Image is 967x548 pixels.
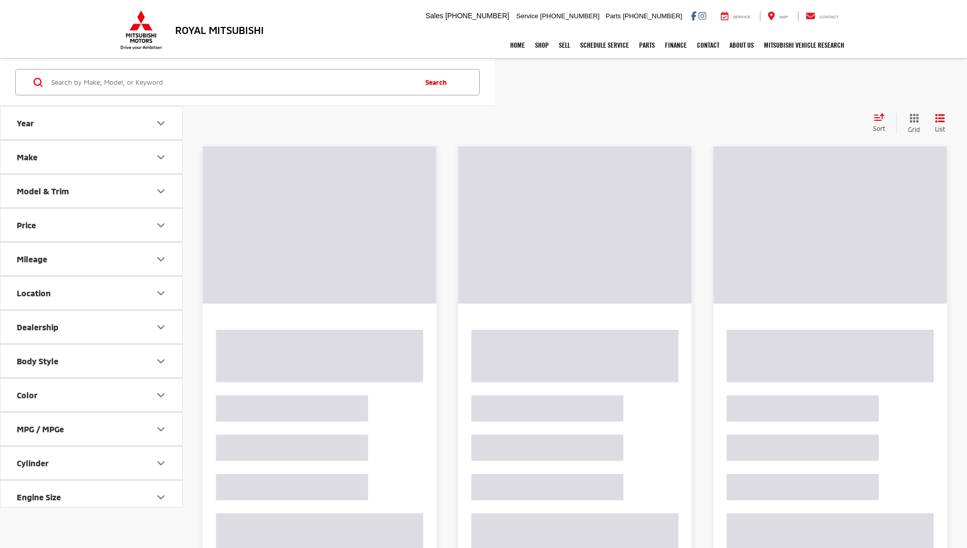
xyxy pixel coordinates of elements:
span: [PHONE_NUMBER] [445,12,509,20]
span: List [935,125,945,133]
div: MPG / MPGe [155,423,167,435]
a: Finance [660,32,692,58]
img: Mitsubishi [118,10,164,50]
a: Mitsubishi Vehicle Research [759,32,849,58]
div: Engine Size [17,492,61,502]
div: Price [155,219,167,231]
div: Price [17,220,36,230]
span: Sales [425,12,443,20]
div: Location [17,288,51,298]
button: Model & TrimModel & Trim [1,175,183,208]
div: Make [17,152,38,162]
button: MileageMileage [1,243,183,276]
a: Contact [798,11,847,21]
div: Mileage [17,254,47,264]
h3: Royal Mitsubishi [175,24,264,36]
div: Color [155,389,167,401]
button: MPG / MPGeMPG / MPGe [1,413,183,446]
div: MPG / MPGe [17,424,64,434]
button: Body StyleBody Style [1,345,183,378]
button: DealershipDealership [1,311,183,344]
button: YearYear [1,107,183,140]
span: Map [779,15,788,19]
button: MakeMake [1,141,183,174]
div: Body Style [17,356,58,366]
div: Model & Trim [17,186,69,196]
button: Grid View [896,113,927,134]
div: Color [17,390,38,400]
a: About Us [724,32,759,58]
span: Service [516,12,538,20]
div: Cylinder [155,457,167,469]
div: Engine Size [155,491,167,503]
div: Body Style [155,355,167,367]
a: Sell [554,32,575,58]
span: Grid [908,125,920,134]
span: Contact [819,15,839,19]
a: Service [713,11,758,21]
span: [PHONE_NUMBER] [540,12,599,20]
button: Search [416,70,462,95]
a: Parts: Opens in a new tab [634,32,660,58]
div: Year [155,117,167,129]
a: Shop [530,32,554,58]
input: Search by Make, Model, or Keyword [50,70,416,94]
button: CylinderCylinder [1,447,183,479]
span: Parts [606,12,621,20]
div: Cylinder [17,458,49,468]
a: Home [505,32,530,58]
button: PricePrice [1,209,183,242]
div: Mileage [155,253,167,265]
span: Sort [873,125,885,132]
div: Model & Trim [155,185,167,197]
div: Location [155,287,167,299]
span: Service [733,15,751,19]
div: Dealership [155,321,167,333]
a: Facebook: Click to visit our Facebook page [691,12,696,20]
a: Map [760,11,795,21]
a: Instagram: Click to visit our Instagram page [698,12,706,20]
a: Contact [692,32,724,58]
div: Dealership [17,322,58,332]
span: [PHONE_NUMBER] [623,12,682,20]
button: Select sort value [868,113,896,133]
button: ColorColor [1,379,183,412]
button: LocationLocation [1,277,183,310]
div: Year [17,118,34,128]
div: Make [155,151,167,163]
button: List View [927,113,953,134]
button: Engine SizeEngine Size [1,481,183,513]
a: Schedule Service: Opens in a new tab [575,32,634,58]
